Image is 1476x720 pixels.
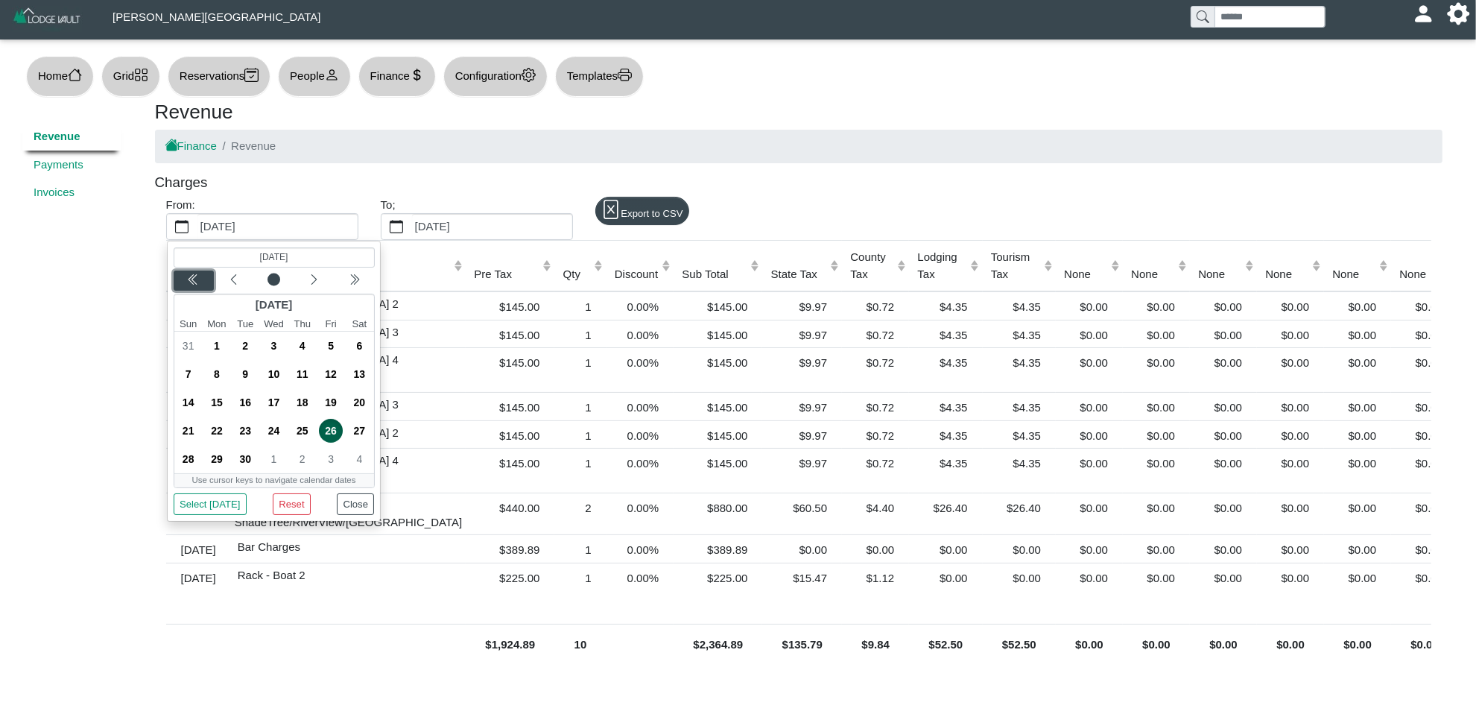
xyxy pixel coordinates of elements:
svg: grid [134,68,148,82]
div: Sub Total [682,266,747,283]
div: $0.00 [1261,397,1320,417]
button: Homehouse [26,56,94,97]
button: Current month [253,271,294,291]
div: $26.40 [913,497,978,517]
small: Monday [202,317,230,332]
div: $0.00 [1328,567,1387,587]
div: $4.35 [913,452,978,473]
div: [DATE] [170,567,227,587]
div: $0.00 [1194,324,1253,344]
svg: person [325,68,339,82]
b: $9.84 [861,638,890,651]
b: $0.00 [1209,638,1238,651]
div: $0.00 [1395,452,1454,473]
div: $0.00 [1194,352,1253,372]
button: Next month [294,271,334,291]
div: 9/27/2025 [345,417,373,445]
div: $4.35 [986,352,1052,372]
span: Rack - Boat 2 [235,566,305,581]
div: 0.00% [610,539,671,559]
span: 31 [176,334,200,358]
b: $52.50 [928,638,963,651]
div: 1 [558,296,602,316]
h3: Revenue [155,101,1442,124]
div: $145.00 [469,296,551,316]
div: $0.00 [1127,567,1186,587]
div: 9/19/2025 [316,388,344,417]
div: 9/8/2025 [202,360,230,388]
div: $4.35 [986,452,1052,473]
div: 9/30/2025 [231,445,259,473]
div: None [1265,266,1308,283]
div: $0.00 [1261,539,1320,559]
b: $0.00 [1411,638,1439,651]
span: 1 [262,447,285,471]
div: $0.00 [1328,425,1387,445]
svg: chevron left [227,274,239,285]
svg: gear [522,68,536,82]
div: $0.00 [1194,567,1253,587]
div: 9/6/2025 [345,332,373,360]
div: $145.00 [677,425,758,445]
svg: house fill [166,140,177,151]
div: $9.97 [766,425,838,445]
svg: chevron double left [187,274,199,285]
div: Use cursor keys to navigate calendar dates [174,474,373,487]
span: 11 [290,362,314,386]
div: $0.00 [1395,497,1454,517]
span: 21 [176,419,200,443]
div: $4.35 [913,352,978,372]
svg: printer [618,68,632,82]
b: $0.00 [1276,638,1305,651]
div: 1 [558,352,602,372]
div: 9/9/2025 [231,360,259,388]
div: $0.00 [1328,497,1387,517]
div: 9/20/2025 [345,388,373,417]
div: Discount [615,266,658,283]
span: 17 [262,391,285,414]
div: $0.72 [846,425,905,445]
div: [DATE] [170,539,227,559]
div: 1 [558,539,602,559]
span: 19 [319,391,343,414]
div: $0.00 [1395,539,1454,559]
span: 1 night exception ShadeTree/RiverView/[GEOGRAPHIC_DATA] [235,496,462,528]
svg: chevron double left [348,274,360,285]
div: 0.00% [610,397,671,417]
div: 8/31/2025 [174,332,202,360]
div: $0.00 [1395,324,1454,344]
div: 9/28/2025 [174,445,202,473]
div: $389.89 [469,539,551,559]
img: Z [12,6,83,32]
div: 1 [558,324,602,344]
div: None [1198,266,1241,283]
div: $0.00 [1328,539,1387,559]
div: 0.00% [610,497,671,517]
div: 10/4/2025 [345,445,373,473]
div: $145.00 [677,296,758,316]
span: 4 [290,334,314,358]
span: 13 [347,362,371,386]
div: $0.00 [1127,324,1186,344]
div: 9/24/2025 [259,417,288,445]
div: 9/22/2025 [202,417,230,445]
span: 29 [205,447,229,471]
div: 10/1/2025 [259,445,288,473]
div: 0.00% [610,425,671,445]
small: Saturday [345,317,373,332]
button: Close [337,493,375,515]
div: $15.47 [766,567,838,587]
div: $60.50 [766,497,838,517]
svg: gear fill [1453,8,1464,19]
div: $4.35 [986,425,1052,445]
small: Thursday [288,317,316,332]
div: $0.00 [1060,539,1119,559]
div: State Tax [771,266,826,283]
div: 0.00% [610,324,671,344]
div: $9.97 [766,352,838,372]
svg: person fill [1418,8,1429,19]
a: Invoices [22,179,121,207]
b: $2,364.89 [693,638,743,651]
span: 3 [262,334,285,358]
div: Lodging Tax [917,249,966,282]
